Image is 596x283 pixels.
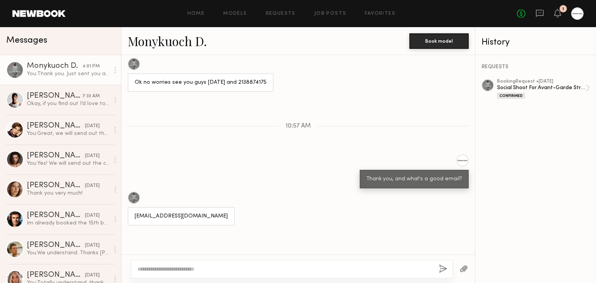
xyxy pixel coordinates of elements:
div: [EMAIL_ADDRESS][DOMAIN_NAME] [135,212,228,221]
div: Thank you very much! [27,190,109,197]
div: [PERSON_NAME] [27,212,85,219]
div: [PERSON_NAME] [27,152,85,160]
div: 4:01 PM [82,63,100,70]
div: Ok no worries see you guys [DATE] and 2138874175 [135,78,267,87]
span: 10:57 AM [286,123,311,129]
div: You: Great, we will send out the call sheet [DATE] via email! [27,130,109,137]
div: [DATE] [85,242,100,249]
div: booking Request • [DATE] [497,79,586,84]
div: [PERSON_NAME] [27,242,85,249]
div: [PERSON_NAME] [27,182,85,190]
div: Monykuoch D. [27,62,82,70]
div: [PERSON_NAME] [27,92,82,100]
div: Social Shoot For Avant-Garde Streetwear Brand [497,84,586,91]
div: Confirmed [497,93,525,99]
div: You: Thank you. Just sent you an email! [27,70,109,78]
div: You: Yes! We will send out the call sheet via email [DATE]! [27,160,109,167]
div: [DATE] [85,123,100,130]
div: Im already booked the 15th but can do any other day that week. Could we do 13,14, 16, or 17? Let ... [27,219,109,227]
div: 1 [562,7,564,11]
div: Thank you, and what's a good email? [367,175,462,184]
div: [DATE] [85,182,100,190]
div: [PERSON_NAME] B. [27,122,85,130]
span: Messages [6,36,47,45]
div: [DATE] [85,212,100,219]
div: 7:33 AM [82,93,100,100]
button: Book model [409,33,469,49]
a: Monykuoch D. [128,33,207,49]
a: Models [223,11,247,16]
div: [PERSON_NAME] [27,271,85,279]
div: REQUESTS [482,64,590,70]
div: You: We understand. Thanks [PERSON_NAME]! [27,249,109,257]
a: Requests [266,11,296,16]
a: bookingRequest •[DATE]Social Shoot For Avant-Garde Streetwear BrandConfirmed [497,79,590,99]
a: Job Posts [314,11,347,16]
div: [DATE] [85,272,100,279]
a: Book model [409,37,469,44]
div: [DATE] [85,152,100,160]
a: Favorites [365,11,395,16]
div: Okay, if you find out I’d love to participate. :) [27,100,109,107]
a: Home [187,11,205,16]
div: History [482,38,590,47]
